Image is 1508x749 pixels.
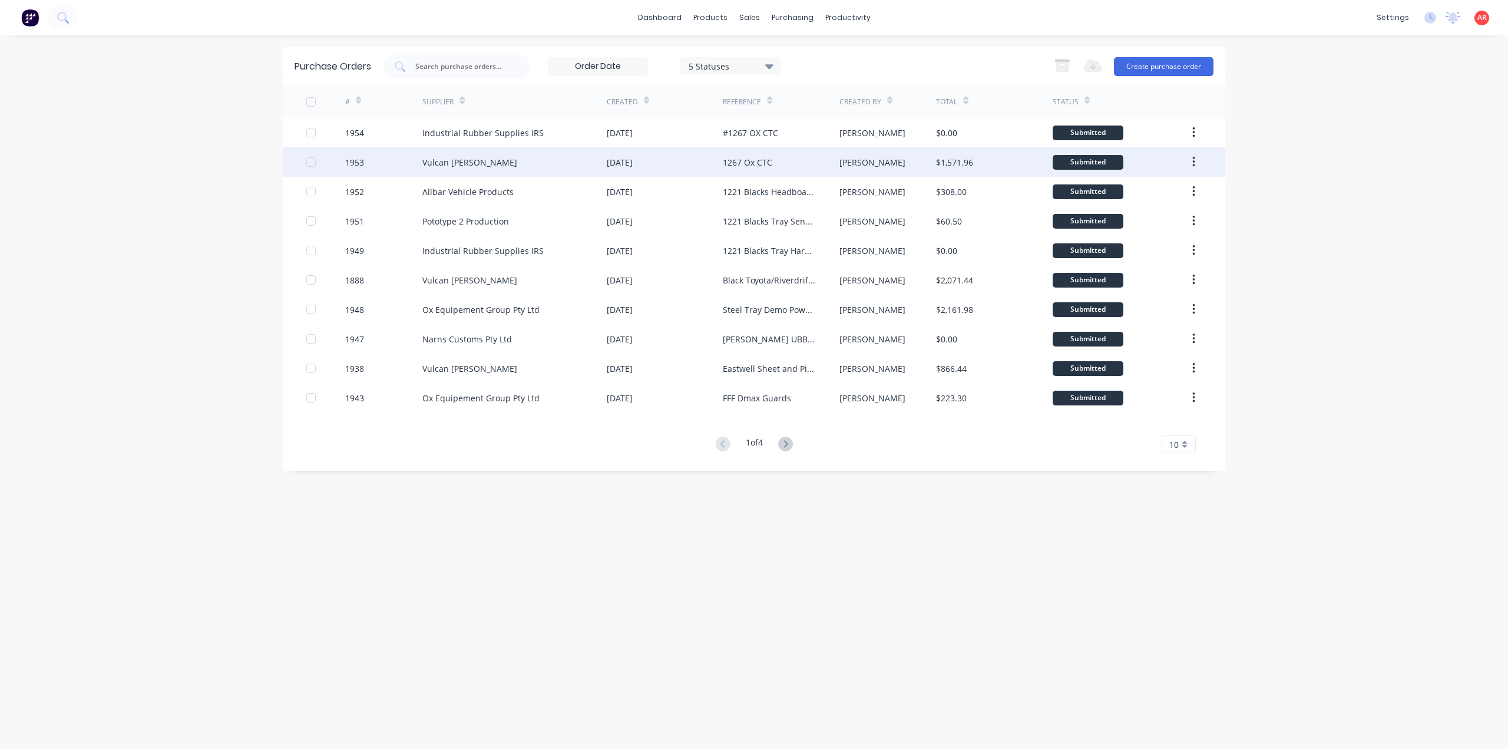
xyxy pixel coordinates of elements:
[422,362,517,375] div: Vulcan [PERSON_NAME]
[936,333,957,345] div: $0.00
[345,303,364,316] div: 1948
[936,97,957,107] div: Total
[687,9,733,27] div: products
[422,274,517,286] div: Vulcan [PERSON_NAME]
[936,215,962,227] div: $60.50
[345,215,364,227] div: 1951
[1053,302,1123,317] div: Submitted
[839,97,881,107] div: Created By
[819,9,877,27] div: productivity
[607,186,633,198] div: [DATE]
[723,392,791,404] div: FFF Dmax Guards
[1053,126,1123,140] div: Submitted
[548,58,647,75] input: Order Date
[607,156,633,169] div: [DATE]
[723,333,815,345] div: [PERSON_NAME] UBB Door
[1114,57,1213,76] button: Create purchase order
[607,392,633,404] div: [DATE]
[607,245,633,257] div: [DATE]
[607,127,633,139] div: [DATE]
[839,303,905,316] div: [PERSON_NAME]
[839,392,905,404] div: [PERSON_NAME]
[723,303,815,316] div: Steel Tray Demo Powder Coat
[733,9,766,27] div: sales
[936,127,957,139] div: $0.00
[345,274,364,286] div: 1888
[607,97,638,107] div: Created
[839,245,905,257] div: [PERSON_NAME]
[936,274,973,286] div: $2,071.44
[723,127,778,139] div: #1267 OX CTC
[936,303,973,316] div: $2,161.98
[689,60,773,72] div: 5 Statuses
[723,274,815,286] div: Black Toyota/Riverdrift- Ally
[746,436,763,453] div: 1 of 4
[839,333,905,345] div: [PERSON_NAME]
[1371,9,1415,27] div: settings
[936,392,967,404] div: $223.30
[422,303,540,316] div: Ox Equipement Group Pty Ltd
[422,156,517,169] div: Vulcan [PERSON_NAME]
[723,362,815,375] div: Eastwell Sheet and Pipe
[1053,97,1079,107] div: Status
[607,333,633,345] div: [DATE]
[422,97,454,107] div: Supplier
[422,333,512,345] div: Narns Customs Pty Ltd
[839,215,905,227] div: [PERSON_NAME]
[607,362,633,375] div: [DATE]
[1053,391,1123,405] div: Submitted
[345,392,364,404] div: 1943
[723,156,772,169] div: 1267 Ox CTC
[422,127,544,139] div: Industrial Rubber Supplies IRS
[1169,438,1179,451] span: 10
[607,274,633,286] div: [DATE]
[839,127,905,139] div: [PERSON_NAME]
[632,9,687,27] a: dashboard
[1477,12,1487,23] span: AR
[21,9,39,27] img: Factory
[1053,184,1123,199] div: Submitted
[936,186,967,198] div: $308.00
[345,362,364,375] div: 1938
[936,156,973,169] div: $1,571.96
[345,186,364,198] div: 1952
[1053,243,1123,258] div: Submitted
[723,245,815,257] div: 1221 Blacks Tray Hardware
[422,245,544,257] div: Industrial Rubber Supplies IRS
[1053,332,1123,347] div: Submitted
[345,245,364,257] div: 1949
[1053,273,1123,288] div: Submitted
[414,61,512,72] input: Search purchase orders...
[839,186,905,198] div: [PERSON_NAME]
[723,186,815,198] div: 1221 Blacks Headboard Pipe
[422,186,514,198] div: Allbar Vehicle Products
[607,215,633,227] div: [DATE]
[345,156,364,169] div: 1953
[936,362,967,375] div: $866.44
[345,97,350,107] div: #
[1053,361,1123,376] div: Submitted
[839,156,905,169] div: [PERSON_NAME]
[723,215,815,227] div: 1221 Blacks Tray Sensors
[345,127,364,139] div: 1954
[422,392,540,404] div: Ox Equipement Group Pty Ltd
[839,362,905,375] div: [PERSON_NAME]
[345,333,364,345] div: 1947
[607,303,633,316] div: [DATE]
[839,274,905,286] div: [PERSON_NAME]
[1053,155,1123,170] div: Submitted
[936,245,957,257] div: $0.00
[422,215,509,227] div: Pototype 2 Production
[295,60,371,74] div: Purchase Orders
[1053,214,1123,229] div: Submitted
[723,97,761,107] div: Reference
[766,9,819,27] div: purchasing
